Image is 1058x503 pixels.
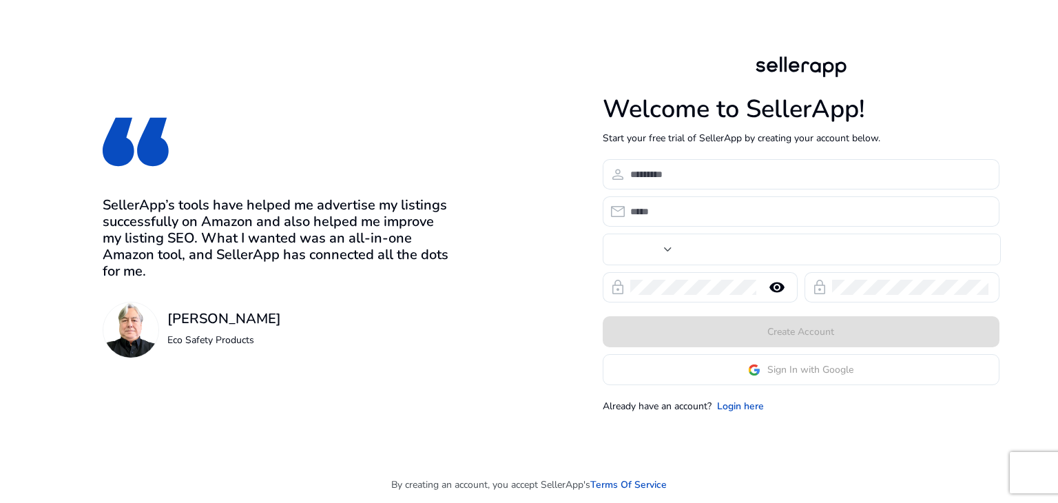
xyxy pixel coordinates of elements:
[167,333,281,347] p: Eco Safety Products
[603,399,712,413] p: Already have an account?
[811,279,828,296] span: lock
[603,94,999,124] h1: Welcome to SellerApp!
[717,399,764,413] a: Login here
[103,197,455,280] h3: SellerApp’s tools have helped me advertise my listings successfully on Amazon and also helped me ...
[760,279,793,296] mat-icon: remove_red_eye
[610,166,626,183] span: person
[610,279,626,296] span: lock
[603,131,999,145] p: Start your free trial of SellerApp by creating your account below.
[590,478,667,492] a: Terms Of Service
[167,311,281,327] h3: [PERSON_NAME]
[610,203,626,220] span: email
